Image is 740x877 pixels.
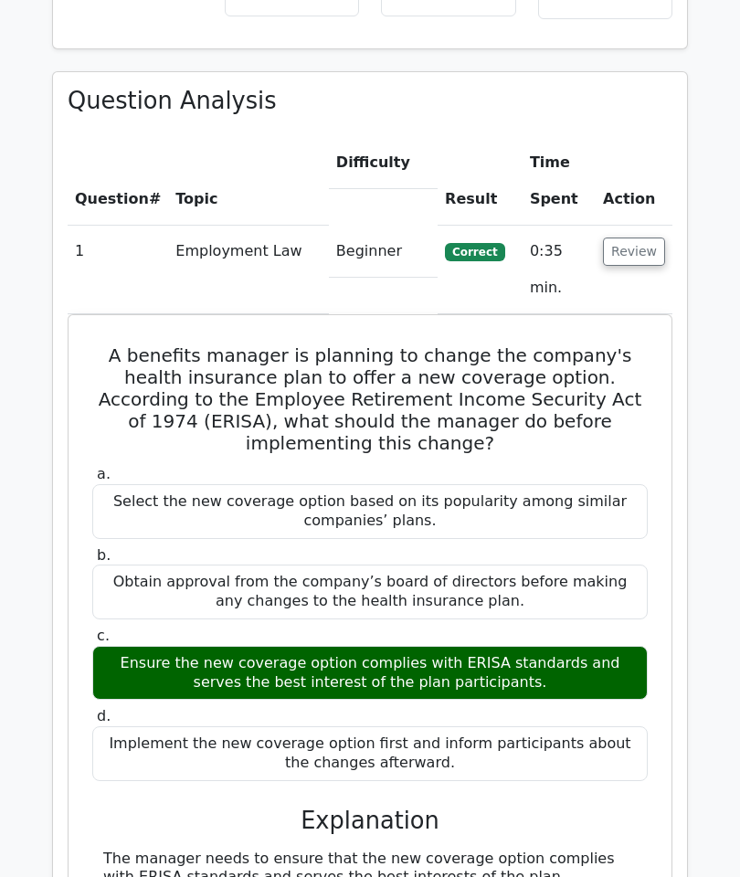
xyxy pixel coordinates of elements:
[97,708,111,725] span: d.
[103,808,637,836] h3: Explanation
[68,88,672,116] h3: Question Analysis
[523,138,596,227] th: Time Spent
[329,138,438,190] th: Difficulty
[68,227,168,315] td: 1
[75,191,149,208] span: Question
[523,227,596,315] td: 0:35 min.
[97,628,110,645] span: c.
[445,244,504,262] span: Correct
[329,227,438,279] td: Beginner
[438,138,523,227] th: Result
[97,466,111,483] span: a.
[168,227,329,315] td: Employment Law
[97,547,111,565] span: b.
[90,345,650,455] h5: A benefits manager is planning to change the company's health insurance plan to offer a new cover...
[168,138,329,227] th: Topic
[92,565,648,620] div: Obtain approval from the company’s board of directors before making any changes to the health ins...
[92,485,648,540] div: Select the new coverage option based on its popularity among similar companies’ plans.
[92,647,648,702] div: Ensure the new coverage option complies with ERISA standards and serves the best interest of the ...
[596,138,672,227] th: Action
[92,727,648,782] div: Implement the new coverage option first and inform participants about the changes afterward.
[603,238,665,267] button: Review
[68,138,168,227] th: #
